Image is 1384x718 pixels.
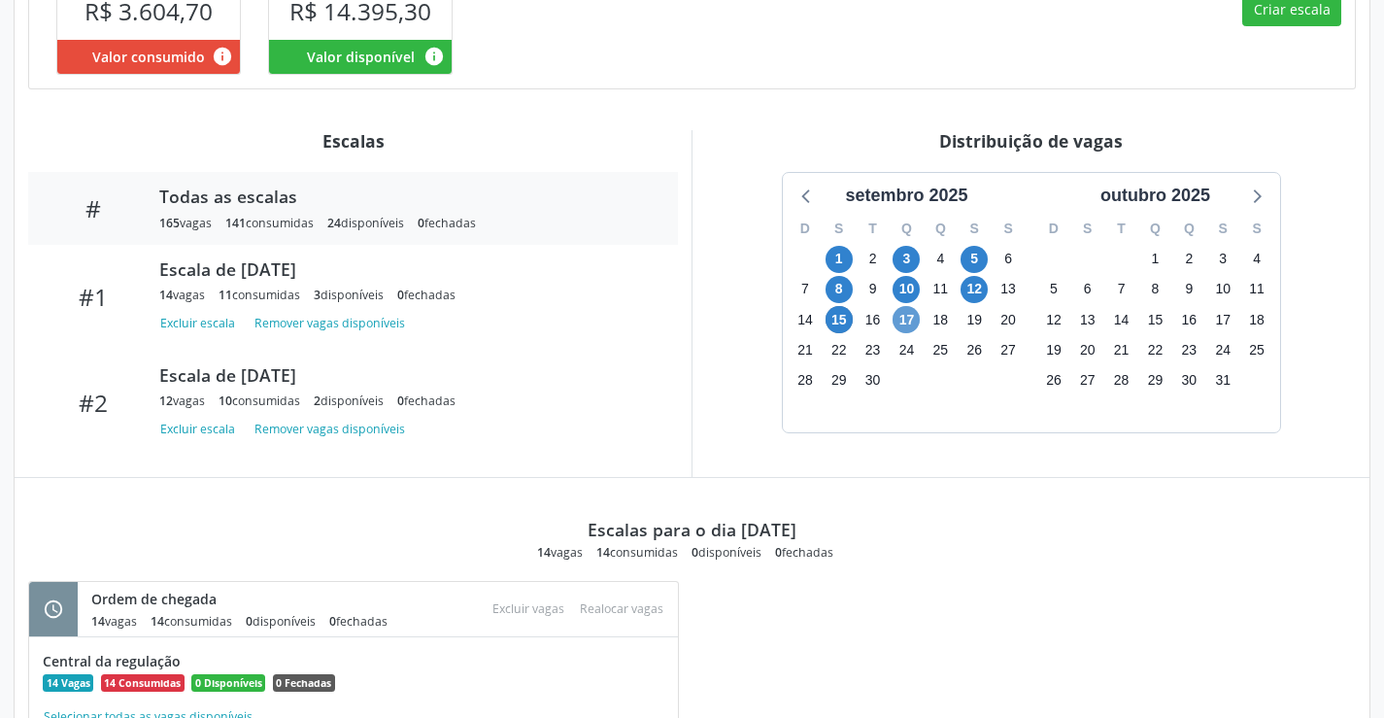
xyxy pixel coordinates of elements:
div: fechadas [418,215,476,231]
span: quarta-feira, 17 de setembro de 2025 [893,306,920,333]
span: domingo, 14 de setembro de 2025 [792,306,819,333]
div: Escalas para o dia [DATE] [588,519,796,540]
span: domingo, 12 de outubro de 2025 [1040,306,1067,333]
span: terça-feira, 30 de setembro de 2025 [860,366,887,393]
span: Valor consumido [92,47,205,67]
div: consumidas [225,215,314,231]
span: sexta-feira, 26 de setembro de 2025 [961,336,988,363]
span: sábado, 27 de setembro de 2025 [995,336,1022,363]
div: S [958,214,992,244]
span: quinta-feira, 2 de outubro de 2025 [1175,246,1202,273]
span: quinta-feira, 4 de setembro de 2025 [927,246,954,273]
span: segunda-feira, 1 de setembro de 2025 [826,246,853,273]
div: vagas [537,544,583,561]
span: quarta-feira, 29 de outubro de 2025 [1141,366,1168,393]
span: 14 Consumidas [101,674,185,692]
div: setembro 2025 [837,183,975,209]
div: vagas [91,613,137,630]
span: quarta-feira, 8 de outubro de 2025 [1141,276,1168,303]
div: Q [1138,214,1172,244]
div: disponíveis [314,287,384,303]
span: segunda-feira, 22 de setembro de 2025 [826,336,853,363]
i: schedule [43,598,64,620]
div: Escala de [DATE] [159,364,651,386]
span: sábado, 4 de outubro de 2025 [1243,246,1270,273]
div: #1 [42,283,146,311]
span: segunda-feira, 6 de outubro de 2025 [1074,276,1101,303]
div: Escalas [28,130,678,152]
span: quarta-feira, 15 de outubro de 2025 [1141,306,1168,333]
div: vagas [159,287,205,303]
span: quinta-feira, 23 de outubro de 2025 [1175,336,1202,363]
div: # [42,194,146,222]
div: fechadas [397,287,456,303]
span: terça-feira, 23 de setembro de 2025 [860,336,887,363]
span: segunda-feira, 29 de setembro de 2025 [826,366,853,393]
span: terça-feira, 21 de outubro de 2025 [1108,336,1135,363]
div: Todas as escalas [159,186,651,207]
div: consumidas [151,613,232,630]
span: 14 [91,613,105,630]
span: quarta-feira, 22 de outubro de 2025 [1141,336,1168,363]
div: D [789,214,823,244]
div: consumidas [219,287,300,303]
span: 14 [159,287,173,303]
span: domingo, 7 de setembro de 2025 [792,276,819,303]
span: terça-feira, 7 de outubro de 2025 [1108,276,1135,303]
span: quarta-feira, 1 de outubro de 2025 [1141,246,1168,273]
span: 0 [775,544,782,561]
div: vagas [159,215,212,231]
div: Escolha as vagas para excluir [485,596,572,622]
span: 0 [418,215,424,231]
span: quinta-feira, 18 de setembro de 2025 [927,306,954,333]
div: S [1240,214,1274,244]
div: disponíveis [314,393,384,409]
div: Central da regulação [43,651,664,671]
span: segunda-feira, 8 de setembro de 2025 [826,276,853,303]
span: terça-feira, 2 de setembro de 2025 [860,246,887,273]
span: sábado, 18 de outubro de 2025 [1243,306,1270,333]
div: S [1070,214,1104,244]
button: Remover vagas disponíveis [247,310,413,336]
div: Escolha as vagas para realocar [572,596,671,622]
span: 14 [151,613,164,630]
i: Valor disponível para agendamentos feitos para este serviço [423,46,445,67]
i: Valor consumido por agendamentos feitos para este serviço [212,46,233,67]
span: terça-feira, 14 de outubro de 2025 [1108,306,1135,333]
div: consumidas [219,393,300,409]
span: 165 [159,215,180,231]
div: disponíveis [327,215,404,231]
span: 24 [327,215,341,231]
span: terça-feira, 28 de outubro de 2025 [1108,366,1135,393]
div: D [1037,214,1071,244]
span: 0 [397,393,404,409]
span: quinta-feira, 16 de outubro de 2025 [1175,306,1202,333]
div: consumidas [596,544,678,561]
span: quinta-feira, 11 de setembro de 2025 [927,276,954,303]
span: sexta-feira, 5 de setembro de 2025 [961,246,988,273]
span: 14 [537,544,551,561]
span: sexta-feira, 17 de outubro de 2025 [1209,306,1236,333]
span: 0 [246,613,253,630]
div: disponíveis [246,613,316,630]
span: sábado, 6 de setembro de 2025 [995,246,1022,273]
span: segunda-feira, 20 de outubro de 2025 [1074,336,1101,363]
span: 3 [314,287,321,303]
span: sábado, 20 de setembro de 2025 [995,306,1022,333]
span: 0 [692,544,698,561]
span: 0 Fechadas [273,674,335,692]
span: 14 Vagas [43,674,93,692]
span: quinta-feira, 25 de setembro de 2025 [927,336,954,363]
span: domingo, 26 de outubro de 2025 [1040,366,1067,393]
span: terça-feira, 9 de setembro de 2025 [860,276,887,303]
span: domingo, 28 de setembro de 2025 [792,366,819,393]
span: quinta-feira, 9 de outubro de 2025 [1175,276,1202,303]
div: S [1206,214,1240,244]
div: T [1104,214,1138,244]
span: segunda-feira, 15 de setembro de 2025 [826,306,853,333]
div: fechadas [397,393,456,409]
span: 0 Disponíveis [191,674,265,692]
div: S [822,214,856,244]
button: Excluir escala [159,416,243,442]
span: domingo, 21 de setembro de 2025 [792,336,819,363]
